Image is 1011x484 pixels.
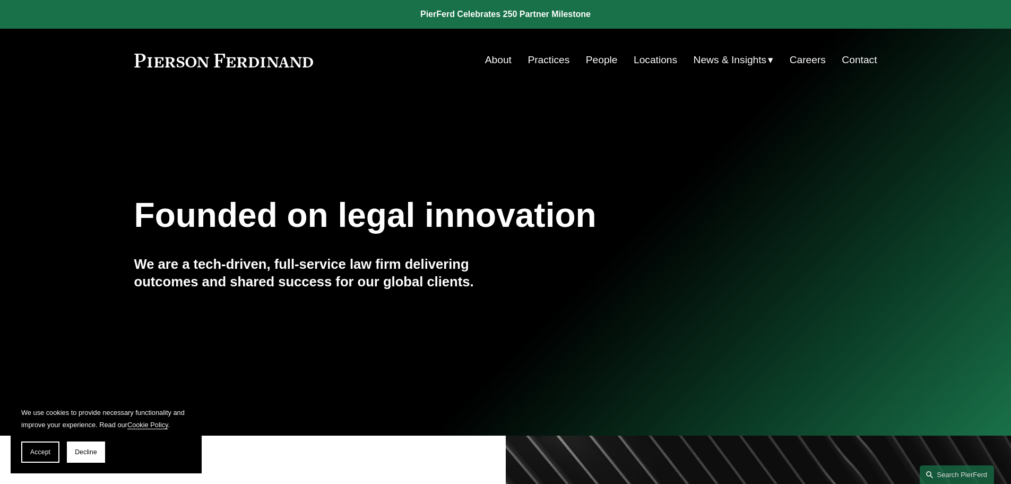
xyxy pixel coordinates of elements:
[127,421,168,429] a: Cookie Policy
[634,50,677,70] a: Locations
[528,50,569,70] a: Practices
[75,448,97,456] span: Decline
[485,50,512,70] a: About
[21,441,59,463] button: Accept
[842,50,877,70] a: Contact
[134,256,506,290] h4: We are a tech-driven, full-service law firm delivering outcomes and shared success for our global...
[67,441,105,463] button: Decline
[694,51,767,70] span: News & Insights
[11,396,202,473] section: Cookie banner
[134,196,754,235] h1: Founded on legal innovation
[21,406,191,431] p: We use cookies to provide necessary functionality and improve your experience. Read our .
[586,50,618,70] a: People
[694,50,774,70] a: folder dropdown
[790,50,826,70] a: Careers
[30,448,50,456] span: Accept
[920,465,994,484] a: Search this site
